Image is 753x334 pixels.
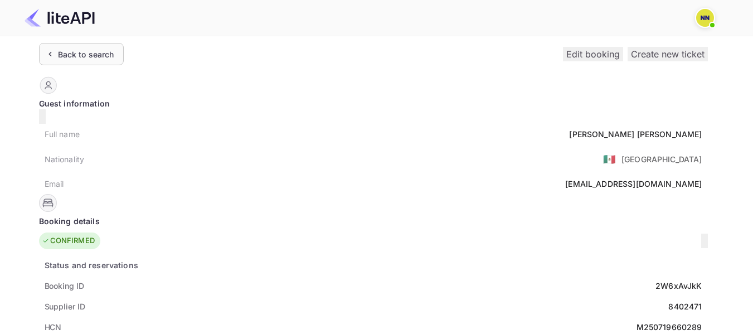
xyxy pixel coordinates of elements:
[45,321,62,333] div: HCN
[45,301,85,312] div: Supplier ID
[39,98,708,109] div: Guest information
[621,153,702,165] div: [GEOGRAPHIC_DATA]
[39,215,708,227] div: Booking details
[655,280,702,292] div: 2W6xAvJkK
[637,321,702,333] div: M250719660289
[45,178,64,190] div: Email
[42,235,95,246] div: CONFIRMED
[45,280,84,292] div: Booking ID
[45,259,138,271] div: Status and reservations
[563,47,623,61] button: Edit booking
[696,9,714,27] img: N/A N/A
[565,178,702,190] div: [EMAIL_ADDRESS][DOMAIN_NAME]
[628,47,708,61] button: Create new ticket
[45,128,80,140] div: Full name
[45,153,85,165] div: Nationality
[58,49,114,60] div: Back to search
[603,149,616,169] span: United States
[25,9,95,27] img: LiteAPI Logo
[569,128,702,140] div: [PERSON_NAME] [PERSON_NAME]
[668,301,702,312] div: 8402471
